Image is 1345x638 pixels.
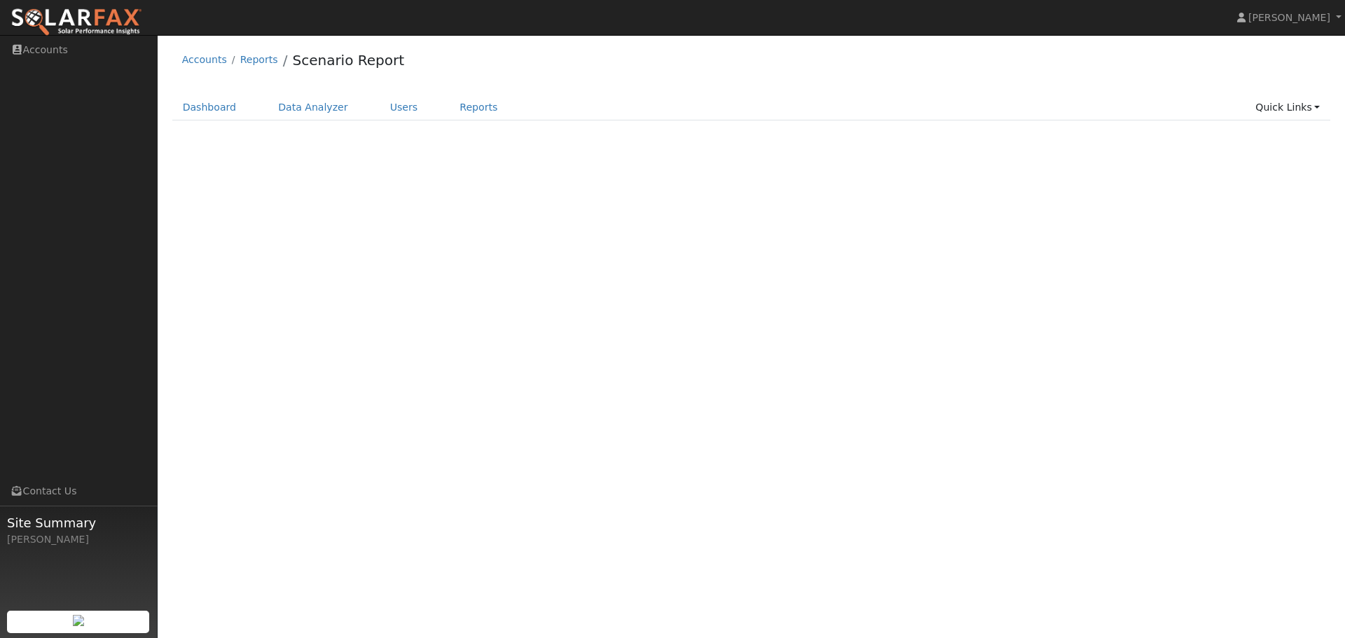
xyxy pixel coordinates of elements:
[380,95,429,120] a: Users
[11,8,142,37] img: SolarFax
[1248,12,1330,23] span: [PERSON_NAME]
[73,615,84,626] img: retrieve
[7,532,150,547] div: [PERSON_NAME]
[172,95,247,120] a: Dashboard
[268,95,359,120] a: Data Analyzer
[449,95,508,120] a: Reports
[292,52,404,69] a: Scenario Report
[7,513,150,532] span: Site Summary
[182,54,227,65] a: Accounts
[1245,95,1330,120] a: Quick Links
[240,54,278,65] a: Reports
